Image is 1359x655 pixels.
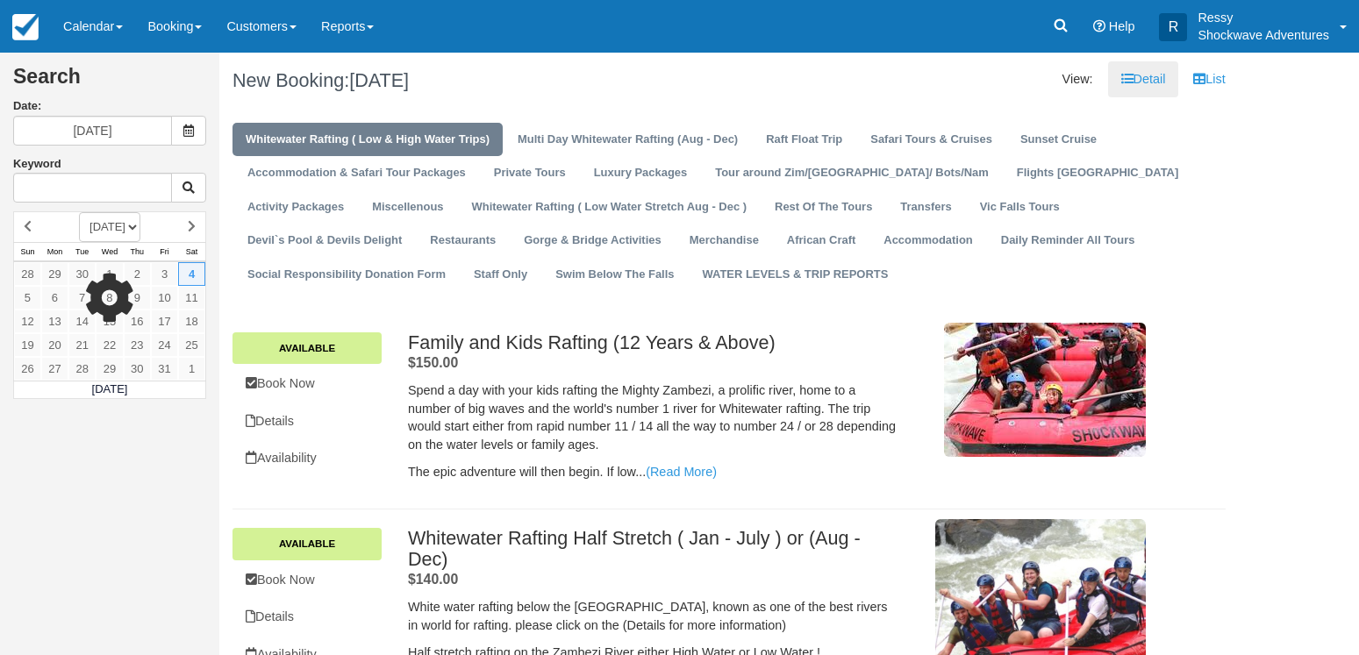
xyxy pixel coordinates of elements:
a: WATER LEVELS & TRIP REPORTS [690,258,902,292]
span: [DATE] [349,69,409,91]
a: Staff Only [461,258,540,292]
a: Multi Day Whitewater Rafting (Aug - Dec) [504,123,751,157]
a: Gorge & Bridge Activities [511,224,674,258]
h2: Family and Kids Rafting (12 Years & Above) [408,332,900,353]
p: Shockwave Adventures [1198,26,1329,44]
h2: Whitewater Rafting Half Stretch ( Jan - July ) or (Aug - Dec) [408,528,900,570]
a: Accommodation & Safari Tour Packages [234,156,479,190]
a: Social Responsibility Donation Form [234,258,459,292]
img: checkfront-main-nav-mini-logo.png [12,14,39,40]
a: Swim Below The Falls [542,258,687,292]
a: Details [232,599,382,635]
a: List [1180,61,1238,97]
label: Date: [13,98,206,115]
a: Rest Of The Tours [762,190,885,224]
a: Available [232,332,382,364]
img: M121-2 [944,323,1146,457]
label: Keyword [13,157,61,170]
a: Accommodation [870,224,985,258]
a: Available [232,528,382,559]
h1: New Booking: [232,70,716,91]
a: Availability [232,440,382,476]
p: Ressy [1198,9,1329,26]
a: Flights [GEOGRAPHIC_DATA] [1004,156,1191,190]
a: Whitewater Rafting ( Low & High Water Trips) [232,123,503,157]
p: Spend a day with your kids rafting the Mighty Zambezi, a prolific river, home to a number of big ... [408,381,900,453]
a: Luxury Packages [581,156,701,190]
a: Sunset Cruise [1007,123,1110,157]
a: Miscellenous [359,190,456,224]
a: Detail [1108,61,1179,97]
p: The epic adventure will then begin. If low... [408,463,900,481]
h2: Search [13,66,206,98]
a: Safari Tours & Cruises [857,123,1005,157]
a: (Read More) [646,465,717,479]
a: Devil`s Pool & Devils Delight [234,224,415,258]
a: Details [232,403,382,439]
a: Transfers [887,190,964,224]
a: Private Tours [481,156,579,190]
a: Merchandise [676,224,772,258]
strong: Price: $140 [408,572,458,587]
a: Tour around Zim/[GEOGRAPHIC_DATA]/ Bots/Nam [702,156,1002,190]
span: $150.00 [408,355,458,370]
a: Daily Reminder All Tours [988,224,1148,258]
a: Activity Packages [234,190,357,224]
a: Raft Float Trip [753,123,855,157]
i: Help [1093,20,1105,32]
strong: Price: $150 [408,355,458,370]
a: Book Now [232,366,382,402]
p: White water rafting below the [GEOGRAPHIC_DATA], known as one of the best rivers in world for raf... [408,598,900,634]
a: African Craft [774,224,869,258]
div: R [1159,13,1187,41]
span: $140.00 [408,572,458,587]
button: Keyword Search [171,173,206,203]
li: View: [1049,61,1106,97]
a: Restaurants [417,224,509,258]
span: Help [1109,19,1135,33]
a: Whitewater Rafting ( Low Water Stretch Aug - Dec ) [459,190,761,224]
a: Vic Falls Tours [967,190,1073,224]
a: Book Now [232,562,382,598]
